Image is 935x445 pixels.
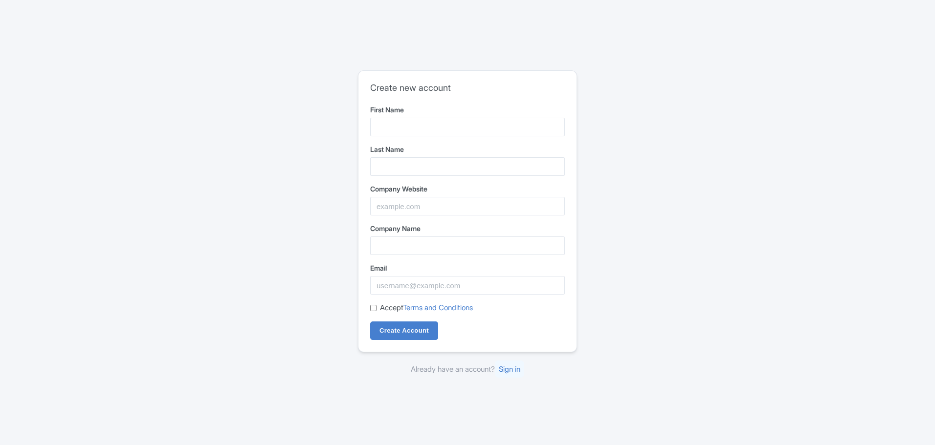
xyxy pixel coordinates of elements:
label: Email [370,263,565,273]
input: example.com [370,197,565,215]
a: Sign in [495,360,524,378]
h2: Create new account [370,83,565,93]
label: First Name [370,105,565,115]
div: Already have an account? [358,364,577,375]
label: Last Name [370,144,565,154]
label: Company Name [370,223,565,233]
label: Company Website [370,184,565,194]
input: username@example.com [370,276,565,295]
label: Accept [380,302,473,314]
input: Create Account [370,321,438,340]
a: Terms and Conditions [403,303,473,312]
